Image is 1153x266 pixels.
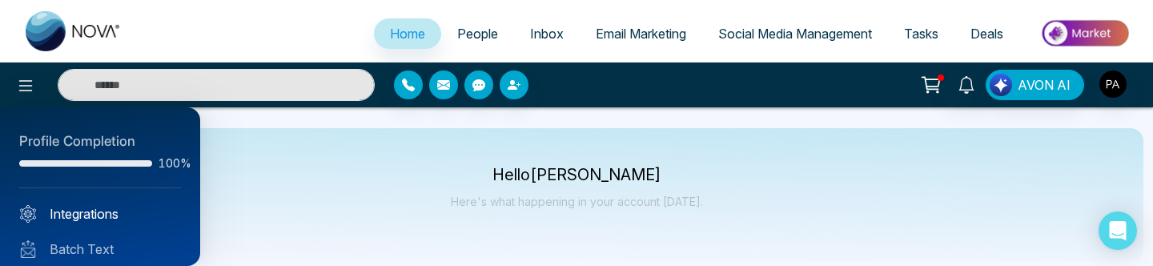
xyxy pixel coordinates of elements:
span: 100% [159,158,181,169]
div: Open Intercom Messenger [1099,212,1137,250]
a: Batch Text [19,240,181,259]
img: Integrated.svg [19,205,37,223]
a: Integrations [19,204,181,224]
img: batch_text_white.png [19,240,37,258]
div: Profile Completion [19,131,181,152]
